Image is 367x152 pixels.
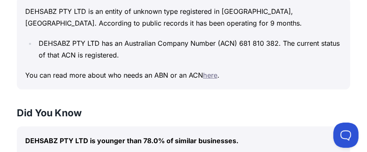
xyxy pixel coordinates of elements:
p: You can read more about who needs an ABN or an ACN . [25,69,342,81]
iframe: Toggle Customer Support [333,123,359,148]
a: here [203,71,217,79]
p: DEHSABZ PTY LTD is an entity of unknown type registered in [GEOGRAPHIC_DATA], [GEOGRAPHIC_DATA]. ... [25,5,342,29]
h3: Did You Know [17,106,350,120]
p: DEHSABZ PTY LTD is younger than 78.0% of similar businesses. [25,135,342,147]
li: DEHSABZ PTY LTD has an Australian Company Number (ACN) 681 810 382. The current status of that AC... [36,37,342,61]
